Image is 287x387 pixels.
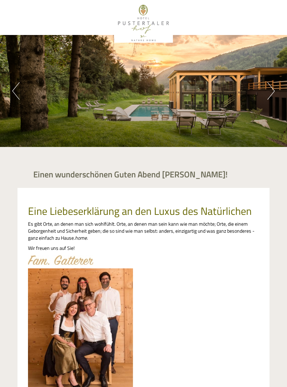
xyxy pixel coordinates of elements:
[28,255,93,265] img: image
[28,245,259,252] p: Wir freuen uns auf Sie!
[28,203,252,219] span: Eine Liebeserklärung an den Luxus des Natürlichen
[12,82,20,100] button: Previous
[75,234,88,241] em: home.
[267,82,275,100] button: Next
[28,220,259,241] p: Es gibt Orte, an denen man sich wohlfühlt. Orte, an denen man sein kann wie man möchte; Orte, die...
[33,170,227,179] h1: Einen wunderschönen Guten Abend [PERSON_NAME]!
